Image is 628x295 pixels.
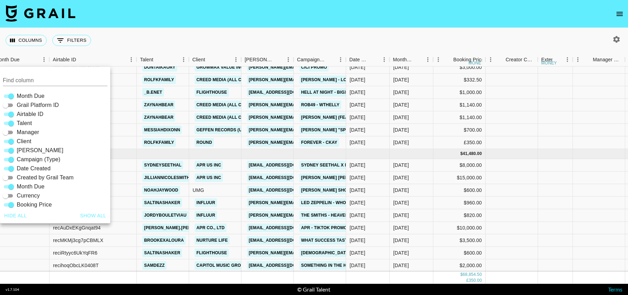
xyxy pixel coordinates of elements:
[463,272,482,278] div: 68,854.50
[189,53,241,67] div: Client
[433,124,486,137] div: $700.00
[433,99,486,111] div: $1,140.00
[195,126,282,134] a: Geffen Records (Universal Music)
[17,110,43,118] span: Airtable ID
[53,224,100,231] div: recAuDxEKgGnqat94
[195,76,267,84] a: Creed Media (All Campaigns)
[6,287,19,292] div: v 1.7.104
[142,173,192,182] a: jilliannicolesmith
[393,237,409,244] div: Sep '25
[140,53,153,67] div: Talent
[247,249,397,257] a: [PERSON_NAME][EMAIL_ADDRESS][PERSON_NAME][DOMAIN_NAME]
[283,54,293,65] button: Menu
[299,113,441,122] a: [PERSON_NAME] (feat. [PERSON_NAME]) - [GEOGRAPHIC_DATA]
[433,209,486,222] div: $820.00
[463,151,482,157] div: 41,480.00
[326,55,335,64] button: Sort
[17,164,51,173] span: Date Created
[393,212,409,219] div: Sep '25
[17,201,52,209] span: Booking Price
[393,249,409,256] div: Sep '25
[299,173,404,182] a: [PERSON_NAME] [PERSON_NAME] x Medicube
[77,209,109,222] button: Show all
[142,224,219,232] a: [PERSON_NAME].[PERSON_NAME]
[573,53,625,67] div: Manager Commmission Override
[195,63,245,72] a: GrowMax Value Inc
[350,126,365,133] div: 09/08/2025
[20,55,29,64] button: Sort
[469,278,482,284] div: 350.00
[3,75,107,86] input: Column title
[433,234,486,247] div: $3,500.00
[350,101,365,108] div: 13/08/2025
[350,262,365,269] div: 23/09/2025
[466,278,469,284] div: £
[433,197,486,209] div: $960.00
[350,162,365,169] div: 11/09/2025
[460,272,463,278] div: $
[17,173,74,182] span: Created by Grail Team
[393,224,409,231] div: Sep '25
[393,126,409,133] div: Aug '25
[613,7,627,21] button: open drawer
[433,159,486,172] div: $8,000.00
[142,261,166,270] a: samdezz
[541,61,557,65] div: money
[573,54,583,65] button: Menu
[136,53,189,67] div: Talent
[433,259,486,272] div: $2,000.00
[142,113,175,122] a: zaynahbear
[552,55,562,64] button: Sort
[231,54,241,65] button: Menu
[433,61,486,74] div: $3,000.00
[142,88,164,97] a: _b.enet
[350,212,365,219] div: 09/09/2025
[299,211,413,220] a: The Smiths - Heaven Knows I’m Miserable Now
[247,88,325,97] a: [EMAIL_ADDRESS][DOMAIN_NAME]
[17,192,40,200] span: Currency
[247,199,397,207] a: [PERSON_NAME][EMAIL_ADDRESS][PERSON_NAME][DOMAIN_NAME]
[195,113,267,122] a: Creed Media (All Campaigns)
[247,186,325,195] a: [EMAIL_ADDRESS][DOMAIN_NAME]
[142,186,180,195] a: noahjaywood
[608,286,622,293] a: Terms
[299,249,429,257] a: [DEMOGRAPHIC_DATA][PERSON_NAME] - The Dead Dance
[350,139,365,146] div: 27/08/2025
[496,55,506,64] button: Sort
[485,54,496,65] button: Menu
[350,114,365,121] div: 05/08/2025
[346,53,389,67] div: Date Created
[247,113,361,122] a: [PERSON_NAME][EMAIL_ADDRESS][DOMAIN_NAME]
[299,101,341,109] a: ROB49 - WTHELLY
[1,209,30,222] button: Hide all
[299,261,405,270] a: Something In The Heavens - [PERSON_NAME]
[154,55,163,64] button: Sort
[17,92,45,100] span: Month Due
[17,137,31,146] span: Client
[247,161,325,170] a: [EMAIL_ADDRESS][DOMAIN_NAME]
[142,138,176,147] a: rolfkfamily
[247,63,361,72] a: [PERSON_NAME][EMAIL_ADDRESS][DOMAIN_NAME]
[562,54,573,65] button: Menu
[433,74,486,86] div: $332.50
[195,224,226,232] a: APR Co., Ltd
[39,54,49,65] button: Menu
[393,262,409,269] div: Sep '25
[192,53,205,67] div: Client
[195,199,217,207] a: Influur
[17,146,63,155] span: [PERSON_NAME]
[297,286,330,293] div: © Grail Talent
[299,76,383,84] a: [PERSON_NAME] - Low (feat. T-Pain)
[485,53,538,67] div: Creator Commmission Override
[195,249,229,257] a: Flighthouse
[17,119,32,127] span: Talent
[49,53,136,67] div: Airtable ID
[195,101,267,109] a: Creed Media (All Campaigns)
[142,249,182,257] a: saltinashaker
[393,53,413,67] div: Month Due
[273,55,283,64] button: Sort
[389,53,433,67] div: Month Due
[299,236,395,245] a: What Success Tastes Like as a Parent
[393,76,409,83] div: Aug '25
[17,183,45,191] span: Month Due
